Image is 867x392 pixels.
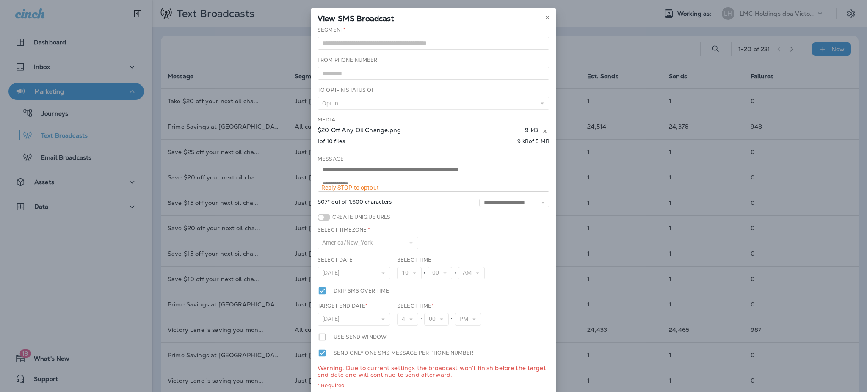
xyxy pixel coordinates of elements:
span: 10 [402,269,412,276]
button: 10 [397,267,422,279]
button: [DATE] [318,313,390,326]
span: Opt In [322,100,342,107]
span: [DATE] [322,315,343,323]
label: Create Unique URLs [330,214,391,221]
label: Select Time [397,303,434,309]
label: Send only one SMS message per phone number [334,348,473,358]
label: Drip SMS over time [334,286,389,295]
button: Opt In [318,97,549,110]
label: Media [318,116,335,123]
p: Warning. Due to current settings the broadcast won't finish before the target end date and will c... [318,364,549,378]
button: AM [458,267,485,279]
div: : [422,267,428,279]
label: Select Timezone [318,226,370,233]
button: 00 [428,267,452,279]
div: * Required [318,382,549,389]
span: Reply STOP to optout [321,184,379,191]
span: 807 * out of 1,600 characters [318,199,392,207]
label: Target End Date [318,303,367,309]
span: 00 [429,315,439,323]
button: America/New_York [318,237,418,249]
span: PM [459,315,472,323]
label: Use send window [334,332,387,342]
label: Select Time [397,257,432,263]
span: [DATE] [322,269,343,276]
p: 9 kB of 5 MB [517,138,549,145]
span: 4 [402,315,409,323]
span: 00 [432,269,442,276]
label: From Phone Number [318,57,377,63]
button: [DATE] [318,267,390,279]
div: : [452,267,458,279]
div: 9 kB [525,127,538,136]
p: 1 of 10 files [318,138,345,145]
label: Message [318,156,344,163]
span: America/New_York [322,239,376,246]
span: AM [463,269,475,276]
label: Select Date [318,257,353,263]
label: Segment [318,27,345,33]
button: 4 [397,313,418,326]
div: View SMS Broadcast [311,8,556,26]
label: To Opt-In Status of [318,87,375,94]
button: PM [455,313,481,326]
div: : [418,313,424,326]
div: : [449,313,455,326]
div: $20 Off Any Oil Change.png [318,127,523,136]
button: 00 [424,313,449,326]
